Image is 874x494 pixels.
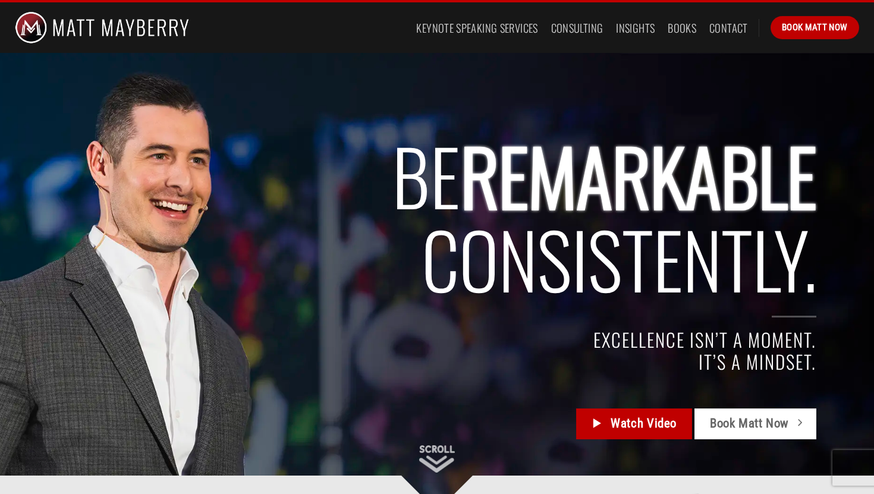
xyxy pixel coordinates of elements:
[694,408,816,439] a: Book Matt Now
[771,16,859,39] a: Book Matt Now
[709,17,748,39] a: Contact
[668,17,696,39] a: Books
[109,134,816,301] h2: BE
[616,17,655,39] a: Insights
[15,2,189,53] img: Matt Mayberry
[419,445,455,473] img: Scroll Down
[551,17,603,39] a: Consulting
[710,414,789,433] span: Book Matt Now
[416,17,537,39] a: Keynote Speaking Services
[460,119,816,231] span: REMARKABLE
[576,408,692,439] a: Watch Video
[109,329,816,351] h4: EXCELLENCE ISN’T A MOMENT.
[422,202,816,314] span: Consistently.
[782,20,848,34] span: Book Matt Now
[109,351,816,373] h4: IT’S A MINDSET.
[611,414,677,433] span: Watch Video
